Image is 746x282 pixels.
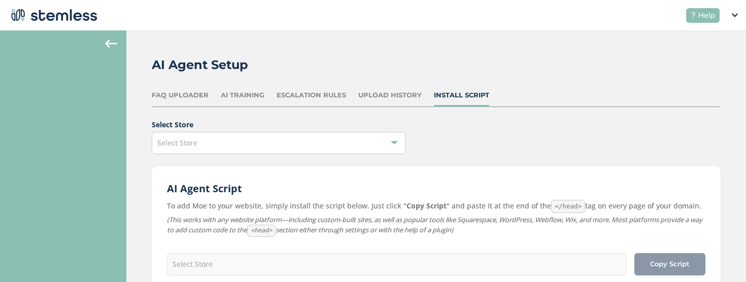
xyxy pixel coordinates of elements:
[732,13,738,17] img: icon_down-arrow-small-66adaf34.svg
[167,200,705,213] label: To add Moe to your website, simply install the script below. Just click " " and paste it at the e...
[695,233,746,282] iframe: Chat Widget
[551,200,585,213] code: </head>
[277,90,346,100] div: Escalation Rules
[221,90,264,100] div: AI Training
[152,56,248,74] h2: AI Agent Setup
[8,5,97,25] img: logo-dark-0685b13c.svg
[157,138,197,148] span: Select Store
[434,90,489,100] div: Install Script
[406,201,447,210] strong: Copy Script
[167,215,705,237] label: (This works with any website platform—including custom-built sites, as well as popular tools like...
[152,119,721,130] label: Select Store
[167,182,705,196] h2: AI Agent Script
[358,90,422,100] div: Upload History
[105,40,117,48] img: icon-arrow-back-accent-c549486e.svg
[247,225,276,237] code: <head>
[152,90,209,100] div: FAQ Uploader
[690,12,696,18] img: icon-help-white-03924b79.svg
[698,10,716,21] span: Help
